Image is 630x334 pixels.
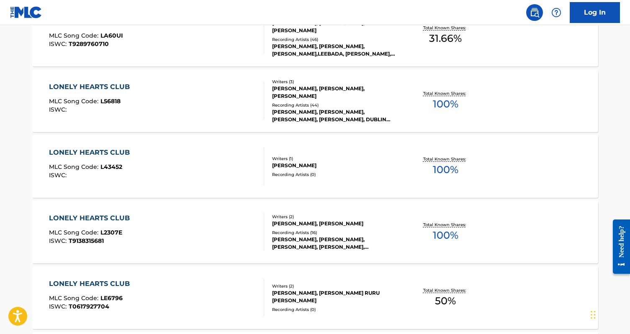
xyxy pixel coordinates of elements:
[32,266,598,329] a: LONELY HEARTS CLUBMLC Song Code:LE6796ISWC:T0617927704Writers (2)[PERSON_NAME], [PERSON_NAME] RUR...
[32,201,598,263] a: LONELY HEARTS CLUBMLC Song Code:L2307EISWC:T9138315681Writers (2)[PERSON_NAME], [PERSON_NAME]Reco...
[100,32,123,39] span: LA60UI
[49,148,134,158] div: LONELY HEARTS CLUB
[588,294,630,334] iframe: Chat Widget
[433,162,458,177] span: 100 %
[49,163,100,171] span: MLC Song Code :
[526,4,543,21] a: Public Search
[32,69,598,132] a: LONELY HEARTS CLUBMLC Song Code:L56818ISWC:Writers (3)[PERSON_NAME], [PERSON_NAME], [PERSON_NAME]...
[272,220,399,227] div: [PERSON_NAME], [PERSON_NAME]
[433,228,458,243] span: 100 %
[548,4,565,21] div: Help
[49,229,100,236] span: MLC Song Code :
[423,156,468,162] p: Total Known Shares:
[272,283,399,289] div: Writers ( 2 )
[272,79,399,85] div: Writers ( 3 )
[272,108,399,123] div: [PERSON_NAME], [PERSON_NAME], [PERSON_NAME], [PERSON_NAME], DUBLIN CITY RAMBLERS
[69,237,104,245] span: T9138315681
[49,171,69,179] span: ISWC :
[272,162,399,169] div: [PERSON_NAME]
[32,4,598,66] a: LONELY HEARTS CLUBMLC Song Code:LA60UIISWC:T9289760710Writers (4)[PERSON_NAME], [PERSON_NAME], [P...
[49,294,100,302] span: MLC Song Code :
[435,293,456,309] span: 50 %
[423,222,468,228] p: Total Known Shares:
[433,97,458,112] span: 100 %
[69,40,109,48] span: T9289760710
[49,40,69,48] span: ISWC :
[607,213,630,280] iframe: Resource Center
[49,106,69,113] span: ISWC :
[100,97,121,105] span: L56818
[49,97,100,105] span: MLC Song Code :
[272,43,399,58] div: [PERSON_NAME], [PERSON_NAME], [PERSON_NAME],LEEBADA, [PERSON_NAME], [PERSON_NAME]
[272,156,399,162] div: Writers ( 1 )
[591,302,596,327] div: Drag
[423,90,468,97] p: Total Known Shares:
[69,303,109,310] span: T0617927704
[100,294,123,302] span: LE6796
[272,102,399,108] div: Recording Artists ( 44 )
[423,287,468,293] p: Total Known Shares:
[272,85,399,100] div: [PERSON_NAME], [PERSON_NAME], [PERSON_NAME]
[272,306,399,313] div: Recording Artists ( 0 )
[530,8,540,18] img: search
[49,213,134,223] div: LONELY HEARTS CLUB
[49,32,100,39] span: MLC Song Code :
[551,8,561,18] img: help
[272,289,399,304] div: [PERSON_NAME], [PERSON_NAME] RURU [PERSON_NAME]
[49,279,134,289] div: LONELY HEARTS CLUB
[272,171,399,178] div: Recording Artists ( 0 )
[100,229,122,236] span: L2307E
[32,135,598,198] a: LONELY HEARTS CLUBMLC Song Code:L43452ISWC:Writers (1)[PERSON_NAME]Recording Artists (0)Total Kno...
[10,6,42,18] img: MLC Logo
[272,214,399,220] div: Writers ( 2 )
[429,31,462,46] span: 31.66 %
[272,19,399,34] div: [PERSON_NAME], [PERSON_NAME], [PERSON_NAME]
[272,36,399,43] div: Recording Artists ( 46 )
[423,25,468,31] p: Total Known Shares:
[49,237,69,245] span: ISWC :
[272,229,399,236] div: Recording Artists ( 16 )
[570,2,620,23] a: Log In
[49,303,69,310] span: ISWC :
[272,236,399,251] div: [PERSON_NAME], [PERSON_NAME], [PERSON_NAME], [PERSON_NAME], [PERSON_NAME]
[49,82,134,92] div: LONELY HEARTS CLUB
[100,163,122,171] span: L43452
